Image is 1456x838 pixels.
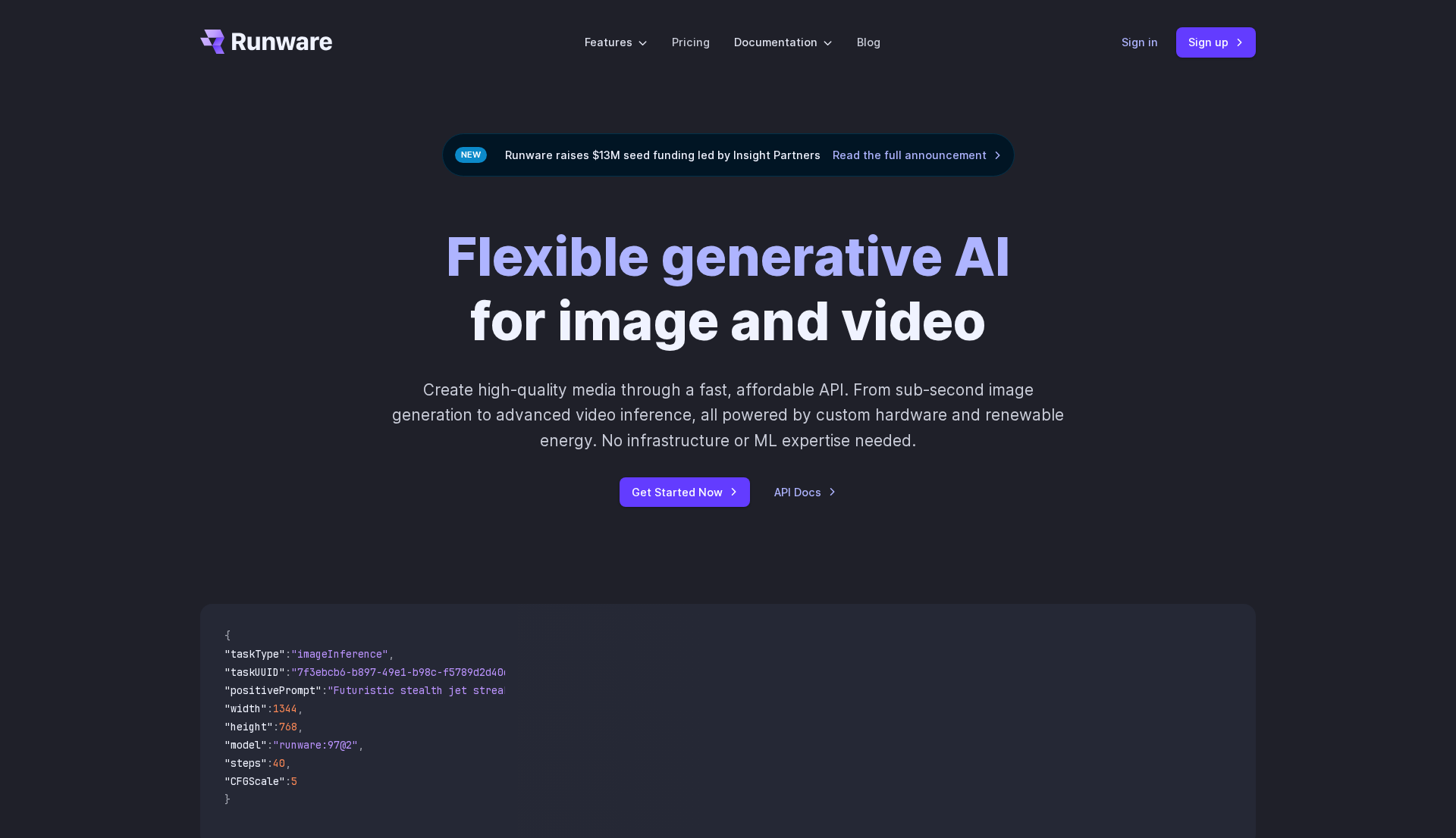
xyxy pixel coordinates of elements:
[224,738,267,752] span: "model"
[391,377,1066,453] p: Create high-quality media through a fast, affordable API. From sub-second image generation to adv...
[224,774,285,788] span: "CFGScale"
[273,702,297,715] span: 1344
[224,665,285,679] span: "taskUUID"
[279,720,297,733] span: 768
[267,702,273,715] span: :
[285,774,291,788] span: :
[224,756,267,770] span: "steps"
[267,756,273,770] span: :
[224,647,285,661] span: "taskType"
[442,133,1015,177] div: Runware raises $13M seed funding led by Insight Partners
[291,665,522,679] span: "7f3ebcb6-b897-49e1-b98c-f5789d2d40d7"
[291,647,388,661] span: "imageInference"
[273,720,279,733] span: :
[388,647,394,661] span: ,
[297,720,303,733] span: ,
[297,702,303,715] span: ,
[446,224,1010,289] strong: Flexible generative AI
[273,756,285,770] span: 40
[267,738,273,752] span: :
[734,33,833,51] label: Documentation
[200,30,332,54] a: Go to /
[585,33,648,51] label: Features
[672,33,710,51] a: Pricing
[446,225,1010,353] h1: for image and video
[857,33,880,51] a: Blog
[1122,33,1158,51] a: Sign in
[273,738,358,752] span: "runware:97@2"
[285,665,291,679] span: :
[322,683,328,697] span: :
[833,146,1002,164] a: Read the full announcement
[285,647,291,661] span: :
[285,756,291,770] span: ,
[1176,27,1256,57] a: Sign up
[224,720,273,733] span: "height"
[224,629,231,643] span: {
[224,793,231,806] span: }
[774,483,836,501] a: API Docs
[291,774,297,788] span: 5
[358,738,364,752] span: ,
[328,683,880,697] span: "Futuristic stealth jet streaking through a neon-lit cityscape with glowing purple exhaust"
[620,477,750,507] a: Get Started Now
[224,702,267,715] span: "width"
[224,683,322,697] span: "positivePrompt"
